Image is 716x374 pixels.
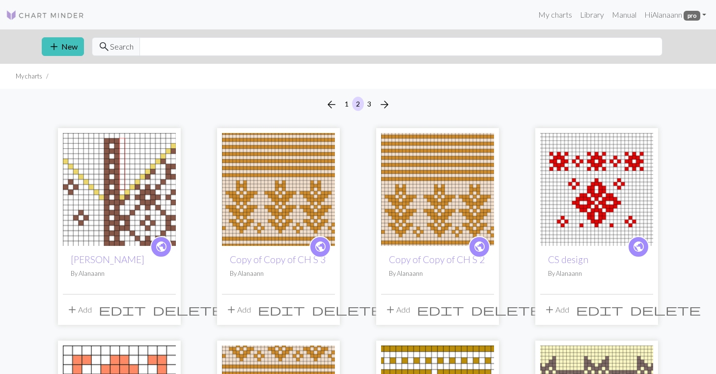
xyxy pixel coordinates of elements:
[352,97,364,111] button: 2
[222,184,335,193] a: Correction for pine trees on CH S 2
[473,239,486,254] span: public
[627,300,704,319] button: Delete
[576,5,608,25] a: Library
[110,41,134,53] span: Search
[149,300,227,319] button: Delete
[468,236,490,258] a: public
[258,303,305,317] span: edit
[540,184,653,193] a: CS design
[379,99,390,110] i: Next
[544,303,555,317] span: add
[155,239,167,254] span: public
[222,300,254,319] button: Add
[155,237,167,257] i: public
[99,304,146,316] i: Edit
[471,303,542,317] span: delete
[326,99,337,110] i: Previous
[473,237,486,257] i: public
[417,304,464,316] i: Edit
[540,133,653,246] img: CS design
[573,300,627,319] button: Edit
[389,254,485,265] a: Copy of Copy of CH S 2
[381,133,494,246] img: Correction for pine trees on CH S 2
[63,184,176,193] a: Hans Christian Slippers
[628,236,649,258] a: public
[379,98,390,111] span: arrow_forward
[630,303,701,317] span: delete
[153,303,223,317] span: delete
[608,5,640,25] a: Manual
[385,303,396,317] span: add
[63,133,176,246] img: Hans Christian Slippers
[16,72,42,81] li: My charts
[314,239,327,254] span: public
[71,254,144,265] a: [PERSON_NAME]
[230,269,327,278] p: By Alanaann
[308,300,386,319] button: Delete
[63,300,95,319] button: Add
[222,133,335,246] img: Correction for pine trees on CH S 2
[66,303,78,317] span: add
[322,97,341,112] button: Previous
[42,37,84,56] button: New
[417,303,464,317] span: edit
[341,97,353,111] button: 1
[95,300,149,319] button: Edit
[363,97,375,111] button: 3
[381,300,413,319] button: Add
[71,269,168,278] p: By Alanaann
[225,303,237,317] span: add
[534,5,576,25] a: My charts
[633,239,645,254] span: public
[309,236,331,258] a: public
[633,237,645,257] i: public
[468,300,545,319] button: Delete
[254,300,308,319] button: Edit
[576,303,623,317] span: edit
[98,40,110,53] span: search
[640,5,710,25] a: HiAlanaann pro
[230,254,326,265] a: Copy of Copy of CH S 3
[375,97,394,112] button: Next
[322,97,394,112] nav: Page navigation
[381,184,494,193] a: Correction for pine trees on CH S 2
[150,236,172,258] a: public
[413,300,468,319] button: Edit
[6,9,84,21] img: Logo
[99,303,146,317] span: edit
[389,269,486,278] p: By Alanaann
[684,11,700,21] span: pro
[258,304,305,316] i: Edit
[548,269,645,278] p: By Alanaann
[326,98,337,111] span: arrow_back
[576,304,623,316] i: Edit
[312,303,383,317] span: delete
[48,40,60,53] span: add
[314,237,327,257] i: public
[540,300,573,319] button: Add
[548,254,588,265] a: CS design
